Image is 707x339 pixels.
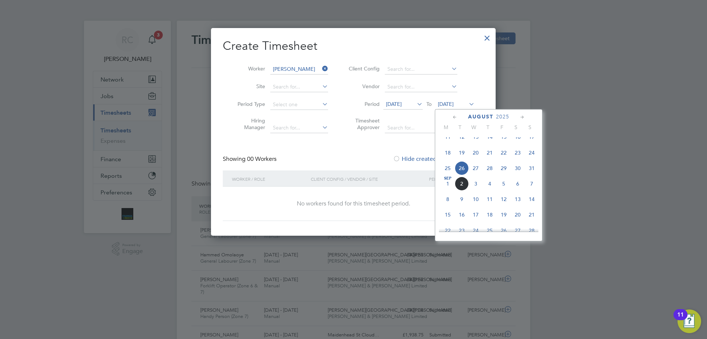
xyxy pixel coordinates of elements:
label: Hiring Manager [232,117,265,131]
span: 28 [483,161,497,175]
span: 16 [455,208,469,222]
span: 15 [497,130,511,144]
span: S [523,124,537,131]
span: 28 [525,224,539,238]
div: Period [427,170,476,187]
span: M [439,124,453,131]
span: 14 [483,130,497,144]
span: 3 [469,177,483,191]
span: 29 [497,161,511,175]
span: 30 [511,161,525,175]
span: 13 [469,130,483,144]
input: Search for... [270,64,328,75]
span: 2025 [496,114,509,120]
span: 11 [483,192,497,206]
span: 13 [511,192,525,206]
div: Client Config / Vendor / Site [309,170,427,187]
label: Hide created timesheets [393,155,468,163]
div: 11 [677,315,684,324]
label: Vendor [347,83,380,90]
span: [DATE] [438,101,454,107]
span: 26 [455,161,469,175]
span: 15 [441,208,455,222]
span: 1 [441,177,455,191]
span: 27 [469,161,483,175]
label: Client Config [347,65,380,72]
span: 00 Workers [247,155,277,163]
span: 25 [441,161,455,175]
h2: Create Timesheet [223,38,484,54]
span: 17 [525,130,539,144]
span: 19 [497,208,511,222]
label: Timesheet Approver [347,117,380,131]
span: T [453,124,467,131]
span: 18 [483,208,497,222]
input: Select one [270,100,328,110]
input: Search for... [270,82,328,92]
span: 6 [511,177,525,191]
span: 24 [525,146,539,160]
input: Search for... [385,64,457,75]
span: 14 [525,192,539,206]
input: Search for... [270,123,328,133]
span: F [495,124,509,131]
span: 11 [441,130,455,144]
div: Showing [223,155,278,163]
input: Search for... [385,123,457,133]
span: Sep [441,177,455,180]
span: To [424,99,434,109]
span: 7 [525,177,539,191]
span: S [509,124,523,131]
span: August [468,114,493,120]
span: 4 [483,177,497,191]
span: 31 [525,161,539,175]
span: 21 [525,208,539,222]
span: 10 [469,192,483,206]
span: 12 [455,130,469,144]
span: 2 [455,177,469,191]
button: Open Resource Center, 11 new notifications [678,309,701,333]
span: T [481,124,495,131]
div: No workers found for this timesheet period. [230,200,476,208]
span: 9 [455,192,469,206]
div: Worker / Role [230,170,309,187]
span: 23 [455,224,469,238]
span: 19 [455,146,469,160]
span: 27 [511,224,525,238]
span: 22 [441,224,455,238]
span: 20 [469,146,483,160]
span: [DATE] [386,101,402,107]
span: 22 [497,146,511,160]
span: W [467,124,481,131]
label: Site [232,83,265,90]
span: 21 [483,146,497,160]
span: 25 [483,224,497,238]
span: 26 [497,224,511,238]
span: 5 [497,177,511,191]
span: 16 [511,130,525,144]
span: 24 [469,224,483,238]
span: 17 [469,208,483,222]
span: 23 [511,146,525,160]
span: 20 [511,208,525,222]
label: Period Type [232,101,265,107]
input: Search for... [385,82,457,92]
span: 12 [497,192,511,206]
span: 8 [441,192,455,206]
label: Period [347,101,380,107]
label: Worker [232,65,265,72]
span: 18 [441,146,455,160]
